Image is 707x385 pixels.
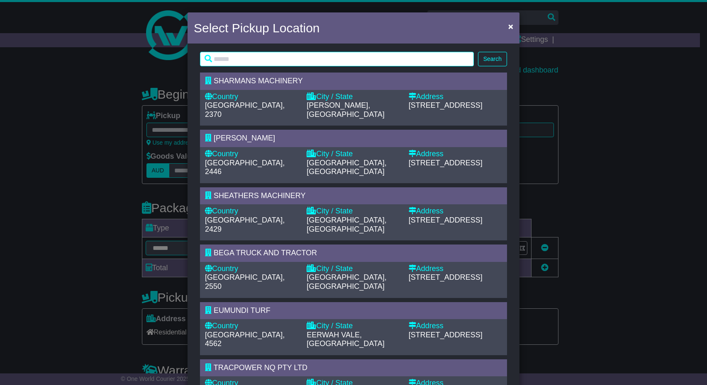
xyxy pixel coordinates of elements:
button: Search [478,52,507,66]
div: Address [409,207,502,216]
span: [PERSON_NAME], [GEOGRAPHIC_DATA] [307,101,384,119]
div: Country [205,264,298,274]
span: [GEOGRAPHIC_DATA], 4562 [205,331,285,348]
div: Country [205,322,298,331]
div: City / State [307,207,400,216]
div: City / State [307,92,400,102]
span: [STREET_ADDRESS] [409,331,483,339]
div: Country [205,92,298,102]
span: EUMUNDI TURF [214,306,271,315]
h4: Select Pickup Location [194,19,320,37]
span: EERWAH VALE, [GEOGRAPHIC_DATA] [307,331,384,348]
span: [GEOGRAPHIC_DATA], 2370 [205,101,285,119]
div: Address [409,150,502,159]
span: BEGA TRUCK AND TRACTOR [214,249,317,257]
div: Country [205,207,298,216]
div: Country [205,150,298,159]
span: TRACPOWER NQ PTY LTD [214,363,307,372]
span: [GEOGRAPHIC_DATA], [GEOGRAPHIC_DATA] [307,216,386,233]
div: Address [409,264,502,274]
span: [STREET_ADDRESS] [409,101,483,109]
div: City / State [307,322,400,331]
div: City / State [307,150,400,159]
button: Close [504,18,517,35]
div: City / State [307,264,400,274]
span: [GEOGRAPHIC_DATA], [GEOGRAPHIC_DATA] [307,273,386,291]
span: [STREET_ADDRESS] [409,159,483,167]
span: × [508,22,513,31]
span: SHARMANS MACHINERY [214,77,303,85]
span: [GEOGRAPHIC_DATA], 2429 [205,216,285,233]
div: Address [409,322,502,331]
span: [GEOGRAPHIC_DATA], 2550 [205,273,285,291]
span: [STREET_ADDRESS] [409,273,483,281]
span: [STREET_ADDRESS] [409,216,483,224]
div: Address [409,92,502,102]
span: SHEATHERS MACHINERY [214,191,305,200]
span: [PERSON_NAME] [214,134,275,142]
span: [GEOGRAPHIC_DATA], 2446 [205,159,285,176]
span: [GEOGRAPHIC_DATA], [GEOGRAPHIC_DATA] [307,159,386,176]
